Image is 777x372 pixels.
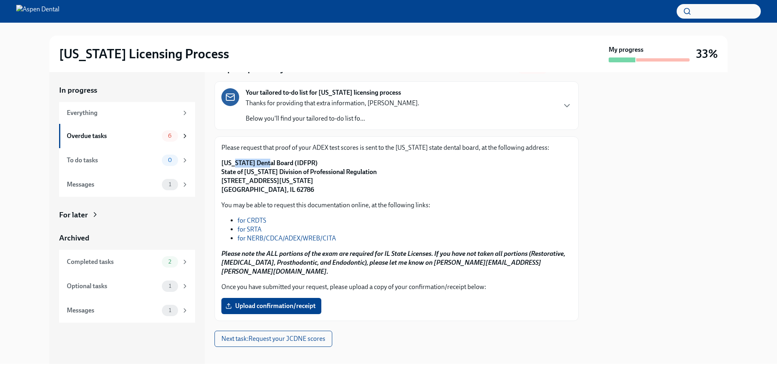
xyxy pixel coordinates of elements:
label: Upload confirmation/receipt [221,298,321,314]
div: Overdue tasks [67,132,159,140]
div: Messages [67,306,159,315]
strong: Please note the ALL portions of the exam are required for IL State Licenses. If you have not take... [221,250,565,275]
p: Please request that proof of your ADEX test scores is sent to the [US_STATE] state dental board, ... [221,143,572,152]
a: Archived [59,233,195,243]
a: For later [59,210,195,220]
a: for SRTA [238,225,261,233]
div: For later [59,210,88,220]
button: Next task:Request your JCDNE scores [214,331,332,347]
a: Everything [59,102,195,124]
a: Messages1 [59,298,195,323]
span: Next task : Request your JCDNE scores [221,335,325,343]
a: for NERB/CDCA/ADEX/WREB/CITA [238,234,336,242]
div: Optional tasks [67,282,159,291]
span: 2 [163,259,176,265]
a: Completed tasks2 [59,250,195,274]
p: You may be able to request this documentation online, at the following links: [221,201,572,210]
h3: 33% [696,47,718,61]
div: Completed tasks [67,257,159,266]
div: Messages [67,180,159,189]
p: Below you'll find your tailored to-do list fo... [246,114,419,123]
a: Optional tasks1 [59,274,195,298]
strong: My progress [609,45,643,54]
strong: [DATE] [561,66,579,72]
a: Messages1 [59,172,195,197]
p: Thanks for providing that extra information, [PERSON_NAME]. [246,99,419,108]
span: 1 [164,283,176,289]
h2: [US_STATE] Licensing Process [59,46,229,62]
strong: Your tailored to-do list for [US_STATE] licensing process [246,88,401,97]
span: Upload confirmation/receipt [227,302,316,310]
a: To do tasks0 [59,148,195,172]
span: 6 [163,133,176,139]
p: Once you have submitted your request, please upload a copy of your confirmation/receipt below: [221,283,572,291]
a: for CRDTS [238,217,266,224]
span: 1 [164,307,176,313]
div: To do tasks [67,156,159,165]
a: In progress [59,85,195,96]
span: 0 [163,157,177,163]
img: Aspen Dental [16,5,59,18]
strong: [US_STATE] Dental Board (IDFPR) State of [US_STATE] Division of Professional Regulation [STREET_A... [221,159,377,193]
span: Due [551,66,579,72]
span: 1 [164,181,176,187]
div: Everything [67,108,178,117]
a: Overdue tasks6 [59,124,195,148]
